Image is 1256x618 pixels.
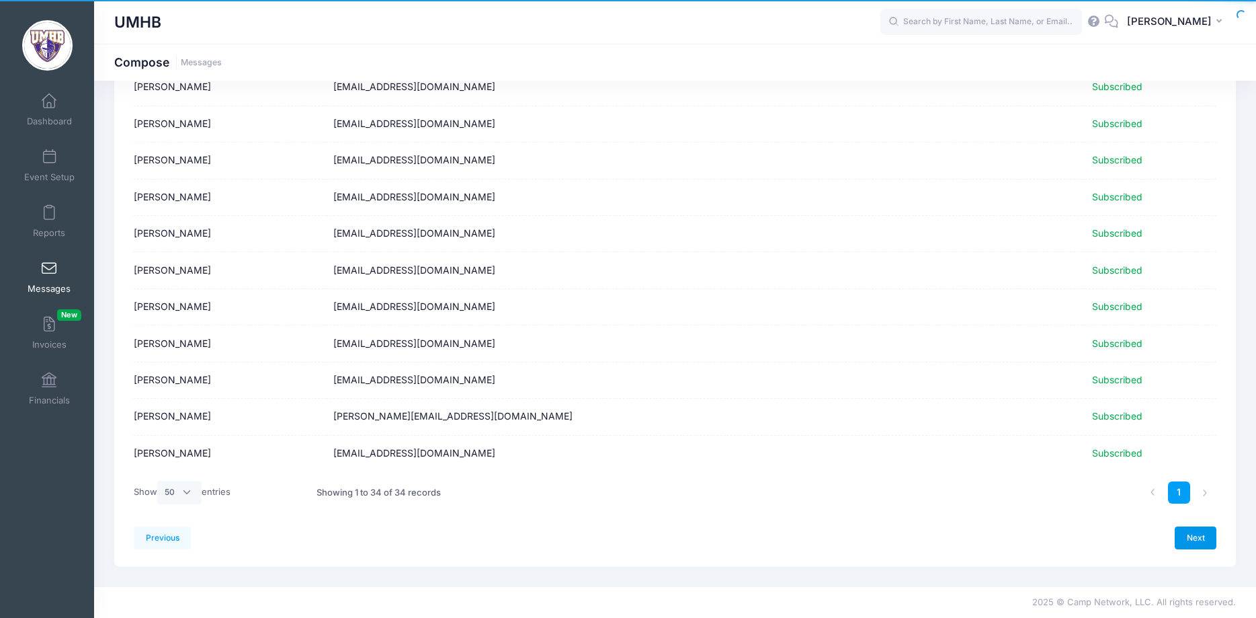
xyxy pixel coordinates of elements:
[1092,410,1142,422] span: Subscribed
[134,399,327,435] td: [PERSON_NAME]
[1127,14,1212,29] span: [PERSON_NAME]
[327,216,1085,252] td: [EMAIL_ADDRESS][DOMAIN_NAME]
[134,252,327,288] td: [PERSON_NAME]
[1092,447,1142,459] span: Subscribed
[327,143,1085,179] td: [EMAIL_ADDRESS][DOMAIN_NAME]
[157,481,202,504] select: Showentries
[24,171,75,183] span: Event Setup
[1092,227,1142,239] span: Subscribed
[33,227,65,239] span: Reports
[880,9,1082,36] input: Search by First Name, Last Name, or Email...
[17,309,81,356] a: InvoicesNew
[17,142,81,189] a: Event Setup
[134,216,327,252] td: [PERSON_NAME]
[27,116,72,127] span: Dashboard
[134,143,327,179] td: [PERSON_NAME]
[57,309,81,321] span: New
[134,362,327,399] td: [PERSON_NAME]
[114,7,161,38] h1: UMHB
[28,283,71,295] span: Messages
[22,20,73,71] img: UMHB
[134,106,327,143] td: [PERSON_NAME]
[317,477,441,508] div: Showing 1 to 34 of 34 records
[181,58,222,68] a: Messages
[1092,264,1142,276] span: Subscribed
[134,289,327,325] td: [PERSON_NAME]
[327,436,1085,471] td: [EMAIL_ADDRESS][DOMAIN_NAME]
[134,69,327,106] td: [PERSON_NAME]
[1092,191,1142,202] span: Subscribed
[1092,338,1142,349] span: Subscribed
[1175,527,1216,549] a: Next
[327,106,1085,143] td: [EMAIL_ADDRESS][DOMAIN_NAME]
[1118,7,1236,38] button: [PERSON_NAME]
[1092,374,1142,385] span: Subscribed
[134,527,191,549] a: Previous
[29,395,70,406] span: Financials
[327,252,1085,288] td: [EMAIL_ADDRESS][DOMAIN_NAME]
[327,399,1085,435] td: [PERSON_NAME][EMAIL_ADDRESS][DOMAIN_NAME]
[327,180,1085,216] td: [EMAIL_ADDRESS][DOMAIN_NAME]
[32,339,67,350] span: Invoices
[1032,596,1236,607] span: 2025 © Camp Network, LLC. All rights reserved.
[134,481,231,504] label: Show entries
[134,180,327,216] td: [PERSON_NAME]
[327,325,1085,362] td: [EMAIL_ADDRESS][DOMAIN_NAME]
[327,362,1085,399] td: [EMAIL_ADDRESS][DOMAIN_NAME]
[1092,154,1142,165] span: Subscribed
[134,325,327,362] td: [PERSON_NAME]
[134,436,327,471] td: [PERSON_NAME]
[114,55,222,69] h1: Compose
[1092,301,1142,312] span: Subscribed
[1092,81,1142,92] span: Subscribed
[17,198,81,245] a: Reports
[327,69,1085,106] td: [EMAIL_ADDRESS][DOMAIN_NAME]
[327,289,1085,325] td: [EMAIL_ADDRESS][DOMAIN_NAME]
[17,365,81,412] a: Financials
[1092,118,1142,129] span: Subscribed
[1168,481,1190,504] a: 1
[17,254,81,301] a: Messages
[17,86,81,133] a: Dashboard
